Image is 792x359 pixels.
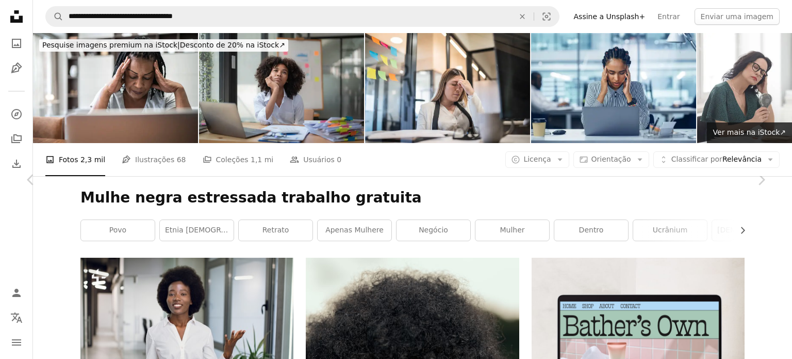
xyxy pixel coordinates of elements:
[6,332,27,353] button: Menu
[505,151,569,168] button: Licença
[318,220,391,241] a: apenas mulhere
[45,6,559,27] form: Pesquise conteúdo visual em todo o site
[554,220,628,241] a: dentro
[6,33,27,54] a: Fotos
[531,33,696,143] img: Jovem mulher negra trabalhador do escritório usa laptop, sente súbita explosão de dor, dor de cab...
[80,189,745,207] h1: Mulhe negra estressada trabalho gratuita
[81,220,155,241] a: povo
[365,33,530,143] img: Preocupada jovem empresária que trabalha no escritório
[568,8,652,25] a: Assine a Unsplash+
[671,154,762,165] span: Relevância
[177,154,186,165] span: 68
[511,7,534,26] button: Limpar
[713,128,786,136] span: Ver mais na iStock ↗
[46,7,63,26] button: Pesquise na Unsplash
[33,33,294,58] a: Pesquise imagens premium na iStock|Desconto de 20% na iStock↗
[633,220,707,241] a: Ucrânium
[337,154,341,165] span: 0
[203,143,274,176] a: Coleções 1,1 mi
[80,324,293,333] a: Jovem atraente e bem-sucedida mulher de negócios afro-americana negra em trajes formais, dando um...
[239,220,312,241] a: retrato
[6,104,27,124] a: Explorar
[42,41,180,49] span: Pesquise imagens premium na iStock |
[397,220,470,241] a: negócio
[653,151,780,168] button: Classificar porRelevância
[42,41,285,49] span: Desconto de 20% na iStock ↗
[730,130,792,229] a: Próximo
[475,220,549,241] a: mulher
[6,129,27,149] a: Coleções
[534,7,559,26] button: Pesquisa visual
[695,8,780,25] button: Enviar uma imagem
[122,143,186,176] a: Ilustrações 68
[651,8,686,25] a: Entrar
[733,220,745,241] button: rolar lista para a direita
[33,33,198,143] img: Mulher madura com dor de cabeça na frente do laptop em casa
[6,307,27,328] button: Idioma
[199,33,364,143] img: Empresárias afro-americanas trabalhando em um escritório, jovens empresárias estressadas pela sob...
[6,58,27,79] a: Ilustrações
[251,154,273,165] span: 1,1 mi
[591,155,631,163] span: Orientação
[573,151,649,168] button: Orientação
[523,155,551,163] span: Licença
[290,143,341,176] a: Usuários 0
[712,220,786,241] a: [DEMOGRAPHIC_DATA]
[707,122,792,143] a: Ver mais na iStock↗
[160,220,234,241] a: etnia [DEMOGRAPHIC_DATA]
[671,155,722,163] span: Classificar por
[6,283,27,303] a: Entrar / Cadastrar-se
